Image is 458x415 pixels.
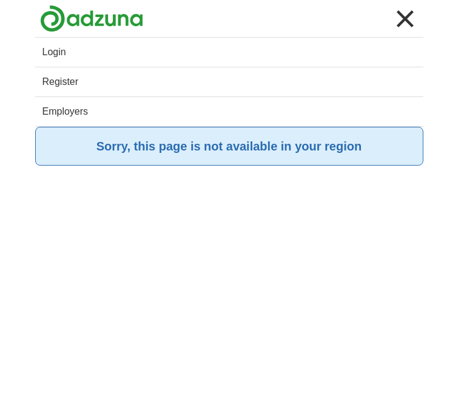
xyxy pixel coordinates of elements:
[35,97,423,126] a: Employers
[45,137,413,155] h2: Sorry, this page is not available in your region
[35,67,423,96] a: Register
[35,38,423,67] a: Login
[392,5,419,32] button: Toggle main navigation menu
[40,5,143,32] img: Adzuna logo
